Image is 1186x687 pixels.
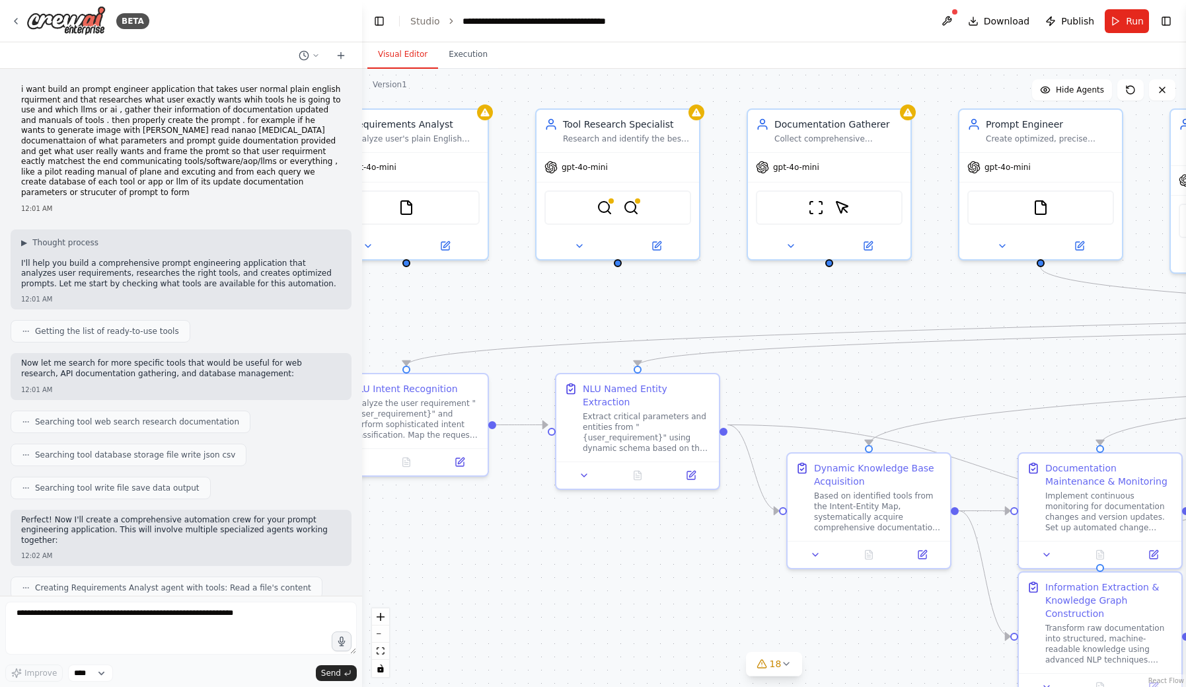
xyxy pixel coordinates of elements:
[984,15,1030,28] span: Download
[623,200,639,216] img: SerplyWebSearchTool
[21,237,27,248] span: ▶
[372,608,389,677] div: React Flow controls
[293,48,325,63] button: Switch to previous chat
[496,419,548,432] g: Edge from abb8dd47-1345-45ea-b7d2-27674ddec7e2 to 74973fb0-0992-403a-a90f-f66896982a89
[21,259,341,290] p: I'll help you build a comprehensive prompt engineering application that analyzes user requirement...
[774,118,903,131] div: Documentation Gatherer
[774,134,903,144] div: Collect comprehensive documentation, manuals, parameter guides, and API specifications for identi...
[1045,581,1173,620] div: Information Extraction & Knowledge Graph Construction
[324,108,489,261] div: Requirements AnalystAnalyze user's plain English requirements to extract specific technical needs...
[984,162,1031,173] span: gpt-4o-mini
[668,467,714,483] button: Open in side panel
[21,515,341,546] p: Perfect! Now I'll create a comprehensive automation crew for your prompt engineering application....
[899,547,945,563] button: Open in side panel
[808,200,824,216] img: ScrapeWebsiteTool
[35,326,179,337] span: Getting the list of ready-to-use tools
[1061,15,1094,28] span: Publish
[35,417,239,427] span: Searching tool web search research documentation
[352,398,480,440] div: Analyze the user requirement "{user_requirement}" and perform sophisticated intent classification...
[1018,452,1183,569] div: Documentation Maintenance & MonitoringImplement continuous monitoring for documentation changes a...
[583,411,711,454] div: Extract critical parameters and entities from "{user_requirement}" using dynamic schema based on ...
[1045,623,1173,665] div: Transform raw documentation into structured, machine-readable knowledge using advanced NLP techni...
[21,294,341,304] div: 12:01 AM
[831,238,905,254] button: Open in side panel
[1126,15,1144,28] span: Run
[438,41,498,69] button: Execution
[1148,677,1184,684] a: React Flow attribution
[116,13,149,29] div: BETA
[563,134,691,144] div: Research and identify the best AI tools, LLMs, APIs, and software applications that match the use...
[32,237,98,248] span: Thought process
[986,134,1114,144] div: Create optimized, precise prompts based on user requirements and tool documentation. Ensure promp...
[35,450,235,460] span: Searching tool database storage file write json csv
[535,108,700,261] div: Tool Research SpecialistResearch and identify the best AI tools, LLMs, APIs, and software applica...
[773,162,819,173] span: gpt-4o-mini
[370,12,389,30] button: Hide left sidebar
[727,419,779,518] g: Edge from 74973fb0-0992-403a-a90f-f66896982a89 to c737e5db-276d-4ab9-b6b7-8eef6358ceaa
[21,551,341,561] div: 12:02 AM
[747,108,912,261] div: Documentation GathererCollect comprehensive documentation, manuals, parameter guides, and API spe...
[372,626,389,643] button: zoom out
[1033,200,1049,216] img: FileReadTool
[372,608,389,626] button: zoom in
[21,85,341,198] p: i want build an prompt engineer application that takes user normal plain english rquirment and th...
[352,118,480,131] div: Requirements Analyst
[437,454,482,470] button: Open in side panel
[21,358,341,379] p: Now let me search for more specific tools that would be useful for web research, API documentatio...
[26,6,106,36] img: Logo
[373,79,407,90] div: Version 1
[410,16,440,26] a: Studio
[5,665,63,682] button: Improve
[379,454,435,470] button: No output available
[21,385,341,395] div: 12:01 AM
[352,382,458,395] div: NLU Intent Recognition
[1130,547,1176,563] button: Open in side panel
[1045,491,1173,533] div: Implement continuous monitoring for documentation changes and version updates. Set up automated c...
[619,238,694,254] button: Open in side panel
[746,652,803,676] button: 18
[350,162,396,173] span: gpt-4o-mini
[959,505,1010,643] g: Edge from c737e5db-276d-4ab9-b6b7-8eef6358ceaa to 7856085f-bab0-4823-83e3-dd586416156a
[372,643,389,660] button: fit view
[814,491,942,533] div: Based on identified tools from the Intent-Entity Map, systematically acquire comprehensive docume...
[1056,85,1104,95] span: Hide Agents
[555,373,720,490] div: NLU Named Entity ExtractionExtract critical parameters and entities from "{user_requirement}" usi...
[21,204,341,214] div: 12:01 AM
[24,668,57,678] span: Improve
[770,657,782,670] span: 18
[398,200,414,216] img: FileReadTool
[367,41,438,69] button: Visual Editor
[786,452,951,569] div: Dynamic Knowledge Base AcquisitionBased on identified tools from the Intent-Entity Map, systemati...
[1105,9,1149,33] button: Run
[1042,238,1117,254] button: Open in side panel
[330,48,352,63] button: Start a new chat
[597,200,612,216] img: BraveSearchTool
[332,631,352,651] button: Click to speak your automation idea
[1072,547,1129,563] button: No output available
[583,382,711,409] div: NLU Named Entity Extraction
[1040,9,1099,33] button: Publish
[1157,12,1175,30] button: Show right sidebar
[35,583,311,593] span: Creating Requirements Analyst agent with tools: Read a file's content
[408,238,482,254] button: Open in side panel
[352,134,480,144] div: Analyze user's plain English requirements to extract specific technical needs, identify the type ...
[958,108,1123,261] div: Prompt EngineerCreate optimized, precise prompts based on user requirements and tool documentatio...
[321,668,341,678] span: Send
[562,162,608,173] span: gpt-4o-mini
[1032,79,1112,101] button: Hide Agents
[316,665,357,681] button: Send
[410,15,606,28] nav: breadcrumb
[563,118,691,131] div: Tool Research Specialist
[21,237,98,248] button: ▶Thought process
[1045,462,1173,488] div: Documentation Maintenance & Monitoring
[372,660,389,677] button: toggle interactivity
[35,483,200,493] span: Searching tool write file save data output
[986,118,1114,131] div: Prompt Engineer
[610,467,666,483] button: No output available
[814,462,942,488] div: Dynamic Knowledge Base Acquisition
[959,505,1010,518] g: Edge from c737e5db-276d-4ab9-b6b7-8eef6358ceaa to f0806c38-f9b3-465c-90ce-43cbbdce6b7b
[834,200,850,216] img: ScrapeElementFromWebsiteTool
[841,547,897,563] button: No output available
[963,9,1035,33] button: Download
[324,373,489,477] div: NLU Intent RecognitionAnalyze the user requirement "{user_requirement}" and perform sophisticated...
